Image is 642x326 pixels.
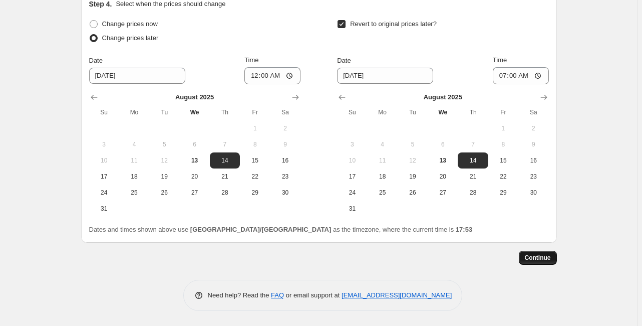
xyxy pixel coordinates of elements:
[522,140,544,148] span: 9
[183,108,205,116] span: We
[240,120,270,136] button: Friday August 1 2025
[398,104,428,120] th: Tuesday
[337,169,367,185] button: Sunday August 17 2025
[492,124,514,132] span: 1
[149,152,179,169] button: Tuesday August 12 2025
[492,189,514,197] span: 29
[458,169,488,185] button: Thursday August 21 2025
[119,152,149,169] button: Monday August 11 2025
[274,124,296,132] span: 2
[190,226,331,233] b: [GEOGRAPHIC_DATA]/[GEOGRAPHIC_DATA]
[244,156,266,165] span: 15
[284,291,342,299] span: or email support at
[271,291,284,299] a: FAQ
[123,173,145,181] span: 18
[518,185,548,201] button: Saturday August 30 2025
[372,189,394,197] span: 25
[153,189,175,197] span: 26
[458,104,488,120] th: Thursday
[274,140,296,148] span: 9
[368,104,398,120] th: Monday
[493,67,549,84] input: 12:00
[372,140,394,148] span: 4
[341,108,363,116] span: Su
[93,189,115,197] span: 24
[270,152,300,169] button: Saturday August 16 2025
[488,185,518,201] button: Friday August 29 2025
[240,169,270,185] button: Friday August 22 2025
[488,169,518,185] button: Friday August 22 2025
[240,104,270,120] th: Friday
[274,173,296,181] span: 23
[337,57,351,64] span: Date
[214,140,236,148] span: 7
[337,185,367,201] button: Sunday August 24 2025
[153,108,175,116] span: Tu
[350,20,437,28] span: Revert to original prices later?
[488,120,518,136] button: Friday August 1 2025
[244,108,266,116] span: Fr
[492,173,514,181] span: 22
[214,108,236,116] span: Th
[522,108,544,116] span: Sa
[492,140,514,148] span: 8
[149,104,179,120] th: Tuesday
[93,108,115,116] span: Su
[341,189,363,197] span: 24
[149,169,179,185] button: Tuesday August 19 2025
[183,140,205,148] span: 6
[398,152,428,169] button: Tuesday August 12 2025
[488,152,518,169] button: Friday August 15 2025
[244,56,258,64] span: Time
[525,254,551,262] span: Continue
[179,152,209,169] button: Today Wednesday August 13 2025
[183,173,205,181] span: 20
[368,185,398,201] button: Monday August 25 2025
[462,173,484,181] span: 21
[368,136,398,152] button: Monday August 4 2025
[89,57,103,64] span: Date
[244,173,266,181] span: 22
[210,169,240,185] button: Thursday August 21 2025
[274,108,296,116] span: Sa
[93,205,115,213] span: 31
[270,104,300,120] th: Saturday
[210,136,240,152] button: Thursday August 7 2025
[93,140,115,148] span: 3
[402,140,424,148] span: 5
[522,189,544,197] span: 30
[456,226,472,233] b: 17:53
[89,226,473,233] span: Dates and times shown above use as the timezone, where the current time is
[522,124,544,132] span: 2
[123,140,145,148] span: 4
[214,156,236,165] span: 14
[87,90,101,104] button: Show previous month, July 2025
[518,104,548,120] th: Saturday
[210,104,240,120] th: Thursday
[492,108,514,116] span: Fr
[432,140,454,148] span: 6
[240,136,270,152] button: Friday August 8 2025
[153,173,175,181] span: 19
[402,173,424,181] span: 19
[342,291,452,299] a: [EMAIL_ADDRESS][DOMAIN_NAME]
[368,152,398,169] button: Monday August 11 2025
[183,156,205,165] span: 13
[428,104,458,120] th: Wednesday
[210,185,240,201] button: Thursday August 28 2025
[119,169,149,185] button: Monday August 18 2025
[89,185,119,201] button: Sunday August 24 2025
[123,156,145,165] span: 11
[337,152,367,169] button: Sunday August 10 2025
[522,173,544,181] span: 23
[462,189,484,197] span: 28
[244,67,300,84] input: 12:00
[89,136,119,152] button: Sunday August 3 2025
[488,104,518,120] th: Friday
[462,156,484,165] span: 14
[240,152,270,169] button: Friday August 15 2025
[89,201,119,217] button: Sunday August 31 2025
[537,90,551,104] button: Show next month, September 2025
[462,108,484,116] span: Th
[458,136,488,152] button: Thursday August 7 2025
